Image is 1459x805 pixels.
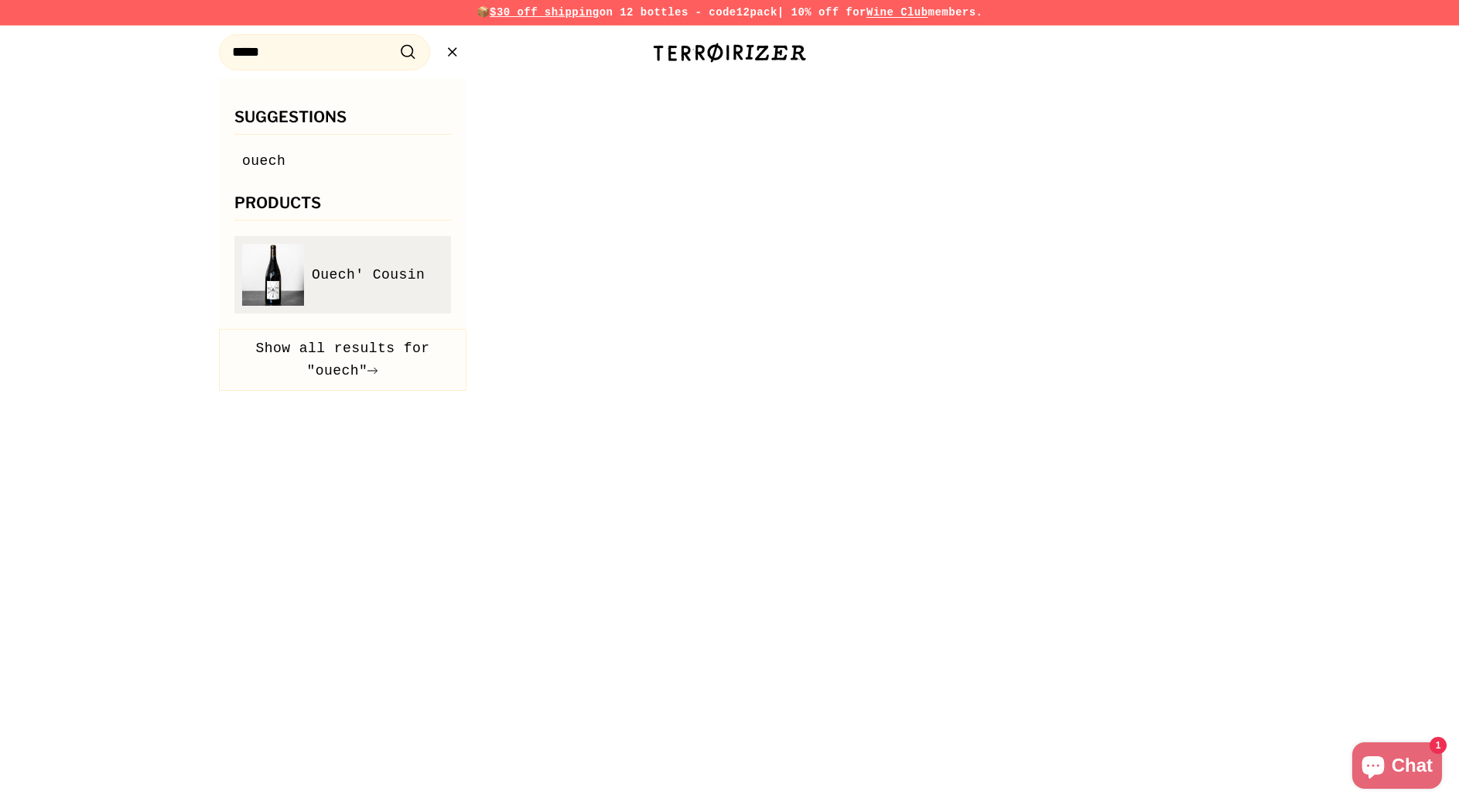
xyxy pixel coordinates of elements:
a: Ouech' Cousin Ouech' Cousin [242,244,443,306]
a: Wine Club [866,6,928,19]
span: Ouech' Cousin [312,264,425,286]
img: Ouech' Cousin [242,244,304,306]
inbox-online-store-chat: Shopify online store chat [1348,742,1447,793]
p: 📦 on 12 bottles - code | 10% off for members. [180,4,1279,21]
h3: Products [234,195,451,221]
a: ouech [242,150,443,173]
button: Show all results for "ouech" [219,329,466,391]
span: $30 off shipping [490,6,600,19]
strong: 12pack [736,6,777,19]
h3: Suggestions [234,109,451,135]
mark: ouech [242,153,285,169]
